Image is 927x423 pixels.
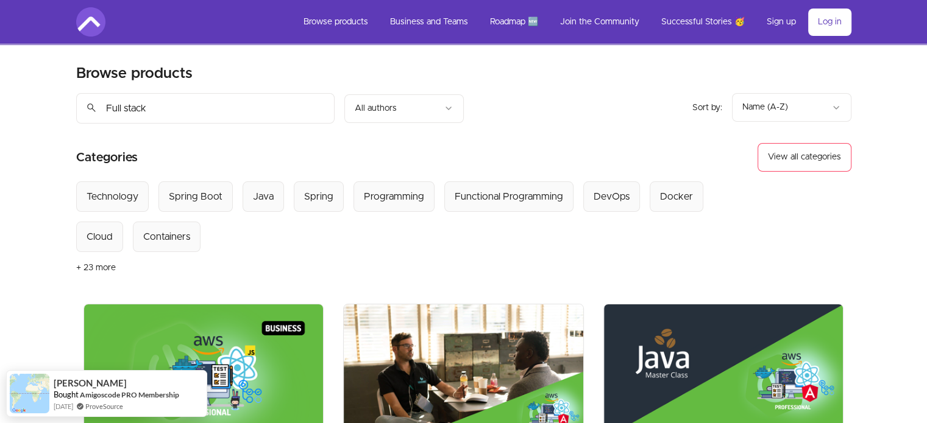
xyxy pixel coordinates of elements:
[380,9,478,36] a: Business and Teams
[76,64,193,83] h2: Browse products
[54,378,127,388] span: [PERSON_NAME]
[76,252,116,284] button: + 23 more
[660,189,693,204] div: Docker
[143,229,190,244] div: Containers
[294,9,851,36] nav: Main
[10,374,49,413] img: provesource social proof notification image
[54,390,79,399] span: Bought
[87,229,113,244] div: Cloud
[54,401,73,411] span: [DATE]
[80,390,179,399] a: Amigoscode PRO Membership
[757,9,806,36] a: Sign up
[344,94,464,123] button: Filter by author
[253,189,274,204] div: Java
[304,189,333,204] div: Spring
[364,189,424,204] div: Programming
[732,93,851,122] button: Product sort options
[85,401,123,411] a: ProveSource
[76,7,105,37] img: Amigoscode logo
[652,9,755,36] a: Successful Stories 🥳
[758,143,851,172] button: View all categories
[550,9,649,36] a: Join the Community
[86,99,97,116] span: search
[294,9,378,36] a: Browse products
[808,9,851,36] a: Log in
[594,189,630,204] div: DevOps
[76,93,335,124] input: Search product names
[169,189,222,204] div: Spring Boot
[692,103,722,112] span: Sort by:
[87,189,138,204] div: Technology
[480,9,548,36] a: Roadmap 🆕
[76,143,138,172] h2: Categories
[455,189,563,204] div: Functional Programming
